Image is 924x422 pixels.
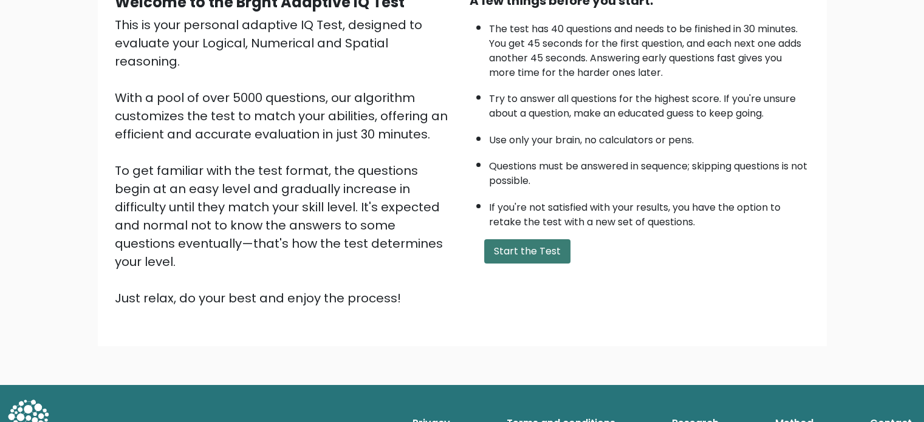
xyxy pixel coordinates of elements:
li: Use only your brain, no calculators or pens. [489,127,810,148]
li: If you're not satisfied with your results, you have the option to retake the test with a new set ... [489,194,810,230]
li: Try to answer all questions for the highest score. If you're unsure about a question, make an edu... [489,86,810,121]
div: This is your personal adaptive IQ Test, designed to evaluate your Logical, Numerical and Spatial ... [115,16,455,307]
li: The test has 40 questions and needs to be finished in 30 minutes. You get 45 seconds for the firs... [489,16,810,80]
button: Start the Test [484,239,570,264]
li: Questions must be answered in sequence; skipping questions is not possible. [489,153,810,188]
